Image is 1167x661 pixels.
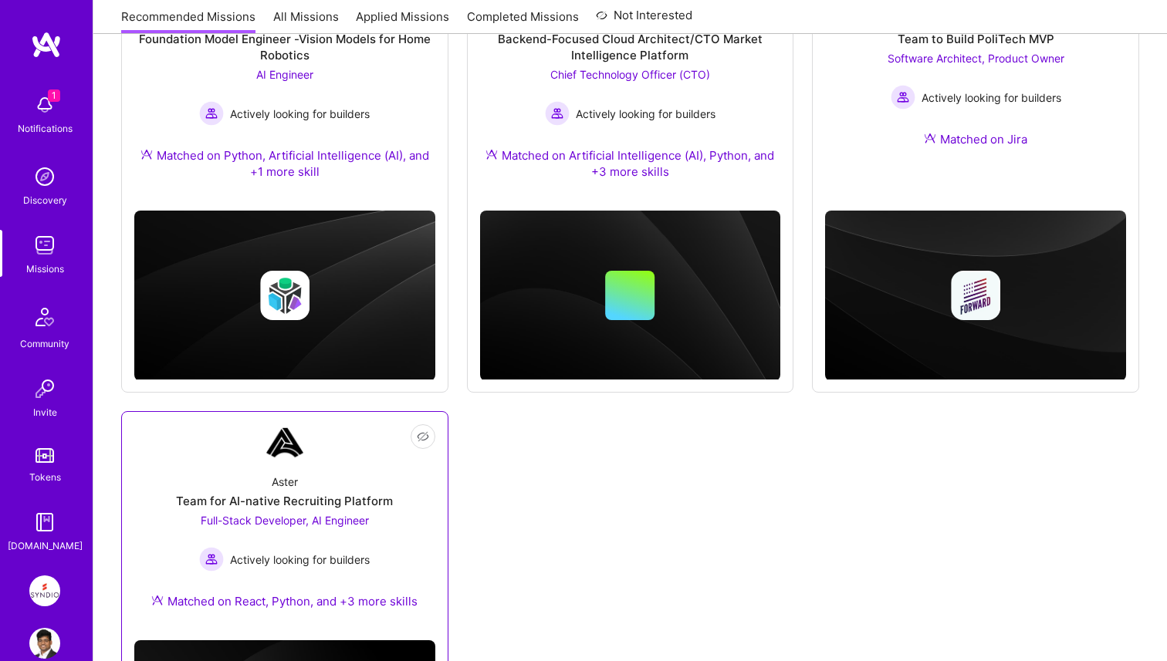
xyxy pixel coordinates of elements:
[25,628,64,659] a: User Avatar
[260,271,310,320] img: Company logo
[825,211,1126,380] img: cover
[29,89,60,120] img: bell
[230,106,370,122] span: Actively looking for builders
[48,89,60,102] span: 1
[922,89,1061,106] span: Actively looking for builders
[25,575,64,606] a: Syndio: Transformation Engine Modernization
[480,211,781,380] img: cover
[201,514,369,527] span: Full-Stack Developer, AI Engineer
[134,147,435,180] div: Matched on Python, Artificial Intelligence (AI), and +1 more skill
[266,424,303,461] img: Company Logo
[888,52,1064,65] span: Software Architect, Product Owner
[898,31,1054,47] div: Team to Build PoliTech MVP
[891,85,915,110] img: Actively looking for builders
[256,68,313,81] span: AI Engineer
[417,430,429,443] i: icon EyeClosed
[31,31,62,59] img: logo
[29,373,60,404] img: Invite
[596,6,692,34] a: Not Interested
[26,261,64,277] div: Missions
[121,8,255,34] a: Recommended Missions
[273,8,339,34] a: All Missions
[29,575,60,606] img: Syndio: Transformation Engine Modernization
[230,551,370,568] span: Actively looking for builders
[272,474,298,490] div: Aster
[480,147,781,180] div: Matched on Artificial Intelligence (AI), Python, and +3 more skills
[29,161,60,192] img: discovery
[36,448,54,463] img: tokens
[924,131,1027,147] div: Matched on Jira
[29,628,60,659] img: User Avatar
[8,538,83,554] div: [DOMAIN_NAME]
[467,8,579,34] a: Completed Missions
[151,593,418,609] div: Matched on React, Python, and +3 more skills
[29,507,60,538] img: guide book
[26,298,63,336] img: Community
[176,493,393,509] div: Team for AI-native Recruiting Platform
[576,106,715,122] span: Actively looking for builders
[151,594,164,606] img: Ateam Purple Icon
[485,148,498,160] img: Ateam Purple Icon
[550,68,710,81] span: Chief Technology Officer (CTO)
[18,120,73,137] div: Notifications
[134,31,435,63] div: Foundation Model Engineer -Vision Models for Home Robotics
[356,8,449,34] a: Applied Missions
[140,148,153,160] img: Ateam Purple Icon
[134,424,435,628] a: Company LogoAsterTeam for AI-native Recruiting PlatformFull-Stack Developer, AI Engineer Actively...
[199,101,224,126] img: Actively looking for builders
[951,271,1000,320] img: Company logo
[20,336,69,352] div: Community
[29,230,60,261] img: teamwork
[480,31,781,63] div: Backend-Focused Cloud Architect/CTO Market Intelligence Platform
[545,101,570,126] img: Actively looking for builders
[23,192,67,208] div: Discovery
[134,211,435,380] img: cover
[924,132,936,144] img: Ateam Purple Icon
[33,404,57,420] div: Invite
[29,469,61,485] div: Tokens
[199,547,224,572] img: Actively looking for builders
